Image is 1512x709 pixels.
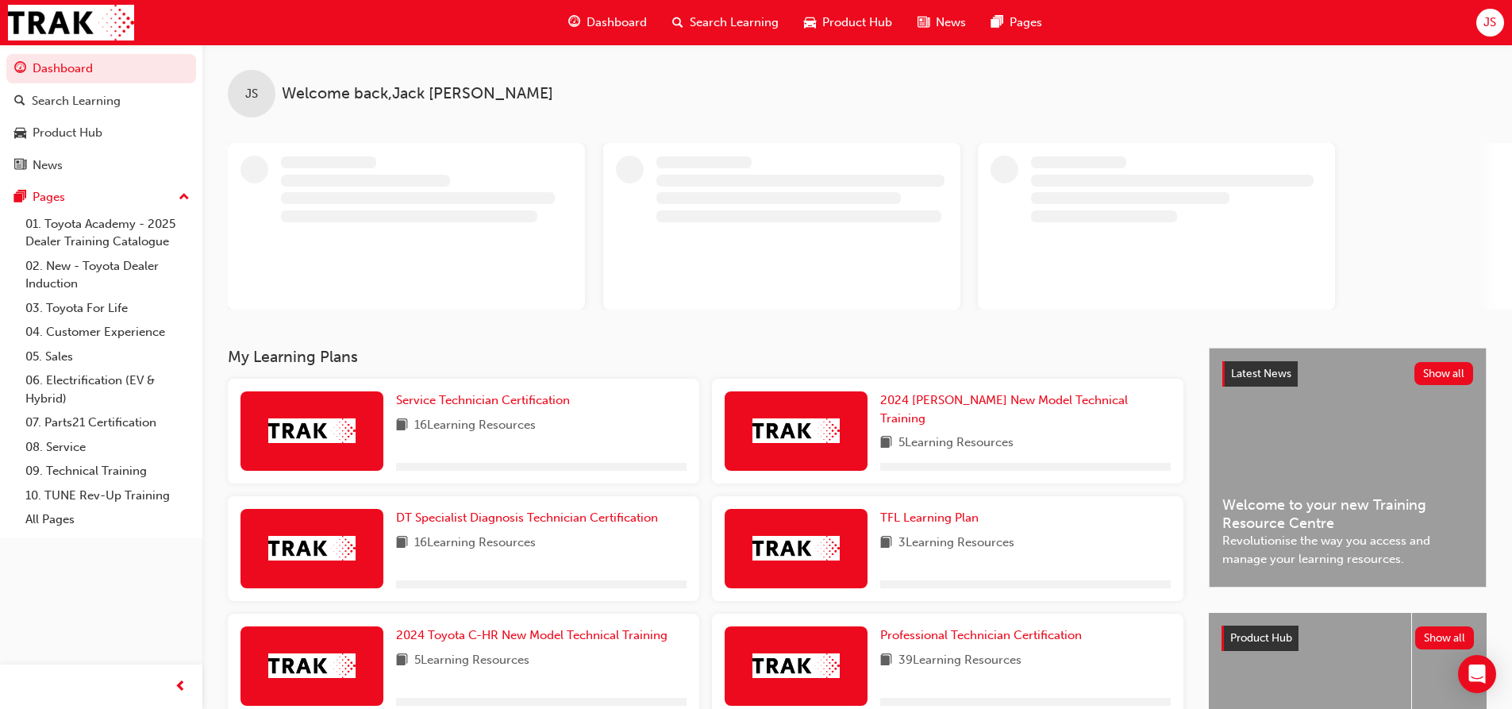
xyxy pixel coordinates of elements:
a: Latest NewsShow all [1222,361,1473,387]
a: 02. New - Toyota Dealer Induction [19,254,196,296]
span: 3 Learning Resources [898,534,1014,553]
a: 09. Technical Training [19,459,196,484]
a: search-iconSearch Learning [660,6,791,39]
img: Trak [752,536,840,561]
span: news-icon [14,159,26,173]
a: Product HubShow all [1222,626,1474,651]
a: car-iconProduct Hub [791,6,905,39]
a: All Pages [19,507,196,532]
span: book-icon [880,433,892,453]
img: Trak [268,536,356,561]
span: search-icon [672,13,683,33]
a: 06. Electrification (EV & Hybrid) [19,368,196,410]
button: Show all [1414,362,1474,385]
a: Dashboard [6,54,196,83]
span: car-icon [804,13,816,33]
a: Product Hub [6,118,196,148]
a: guage-iconDashboard [556,6,660,39]
span: 16 Learning Resources [414,416,536,436]
a: 08. Service [19,435,196,460]
h3: My Learning Plans [228,348,1183,366]
div: Search Learning [32,92,121,110]
a: TFL Learning Plan [880,509,985,527]
span: Service Technician Certification [396,393,570,407]
div: Open Intercom Messenger [1458,655,1496,693]
span: TFL Learning Plan [880,511,979,525]
span: guage-icon [568,13,580,33]
span: news-icon [918,13,929,33]
a: pages-iconPages [979,6,1055,39]
span: Dashboard [587,13,647,32]
a: news-iconNews [905,6,979,39]
span: JS [245,85,258,103]
span: Latest News [1231,367,1291,380]
a: Latest NewsShow allWelcome to your new Training Resource CentreRevolutionise the way you access a... [1209,348,1487,588]
div: News [33,156,63,175]
a: 2024 Toyota C-HR New Model Technical Training [396,626,674,645]
span: prev-icon [175,677,187,697]
img: Trak [8,5,134,40]
span: search-icon [14,94,25,109]
span: book-icon [880,651,892,671]
a: Service Technician Certification [396,391,576,410]
img: Trak [268,418,356,443]
span: Pages [1010,13,1042,32]
a: Professional Technician Certification [880,626,1088,645]
a: 04. Customer Experience [19,320,196,345]
span: Product Hub [1230,631,1292,645]
span: 2024 [PERSON_NAME] New Model Technical Training [880,393,1128,426]
span: pages-icon [991,13,1003,33]
span: Search Learning [690,13,779,32]
span: Revolutionise the way you access and manage your learning resources. [1222,532,1473,568]
span: 16 Learning Resources [414,534,536,553]
span: book-icon [880,534,892,553]
button: Pages [6,183,196,212]
span: 5 Learning Resources [898,433,1014,453]
a: 10. TUNE Rev-Up Training [19,484,196,508]
span: Welcome back , Jack [PERSON_NAME] [282,85,553,103]
span: up-icon [179,187,190,208]
a: DT Specialist Diagnosis Technician Certification [396,509,664,527]
img: Trak [752,418,840,443]
img: Trak [268,653,356,678]
span: 5 Learning Resources [414,651,529,671]
button: DashboardSearch LearningProduct HubNews [6,51,196,183]
span: Professional Technician Certification [880,628,1082,642]
div: Product Hub [33,124,102,142]
span: book-icon [396,416,408,436]
a: 05. Sales [19,345,196,369]
img: Trak [752,653,840,678]
a: 07. Parts21 Certification [19,410,196,435]
span: book-icon [396,651,408,671]
span: guage-icon [14,62,26,76]
span: 39 Learning Resources [898,651,1021,671]
a: 03. Toyota For Life [19,296,196,321]
span: 2024 Toyota C-HR New Model Technical Training [396,628,668,642]
span: book-icon [396,534,408,553]
span: JS [1483,13,1496,32]
span: pages-icon [14,191,26,205]
span: car-icon [14,126,26,141]
a: 2024 [PERSON_NAME] New Model Technical Training [880,391,1171,427]
span: Product Hub [822,13,892,32]
a: 01. Toyota Academy - 2025 Dealer Training Catalogue [19,212,196,254]
div: Pages [33,188,65,206]
span: Welcome to your new Training Resource Centre [1222,496,1473,532]
a: Search Learning [6,87,196,116]
button: JS [1476,9,1504,37]
button: Show all [1415,626,1475,649]
a: News [6,151,196,180]
span: DT Specialist Diagnosis Technician Certification [396,511,658,525]
span: News [936,13,966,32]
